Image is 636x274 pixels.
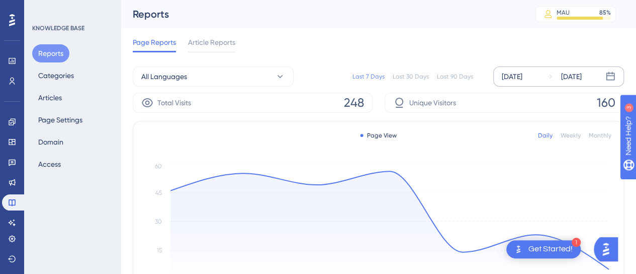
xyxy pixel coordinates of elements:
img: launcher-image-alternative-text [512,243,524,255]
button: Page Settings [32,111,88,129]
span: Total Visits [157,97,191,109]
button: All Languages [133,66,294,87]
div: Last 30 Days [393,73,429,81]
button: Articles [32,89,68,107]
span: 248 [344,95,364,111]
span: Page Reports [133,36,176,48]
div: [DATE] [561,71,582,83]
div: Daily [538,131,553,140]
tspan: 45 [155,189,162,196]
div: Last 7 Days [352,73,385,81]
div: Page View [360,131,397,140]
div: 1 [572,238,581,247]
div: Open Get Started! checklist, remaining modules: 1 [506,240,581,258]
div: Monthly [589,131,611,140]
div: Reports [133,7,510,21]
div: MAU [557,9,570,17]
span: 160 [597,95,615,111]
div: [DATE] [502,71,522,83]
div: 85 % [599,9,611,17]
div: Weekly [561,131,581,140]
tspan: 30 [155,218,162,225]
span: Need Help? [24,3,63,15]
span: All Languages [141,71,187,83]
button: Categories [32,66,80,85]
span: Article Reports [188,36,235,48]
div: KNOWLEDGE BASE [32,24,84,32]
button: Domain [32,133,69,151]
div: 3 [70,5,73,13]
button: Access [32,155,67,173]
button: Reports [32,44,69,62]
span: Unique Visitors [409,97,456,109]
iframe: UserGuiding AI Assistant Launcher [594,234,624,264]
tspan: 15 [157,247,162,254]
div: Get Started! [528,244,573,255]
tspan: 60 [155,163,162,170]
div: Last 90 Days [437,73,473,81]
